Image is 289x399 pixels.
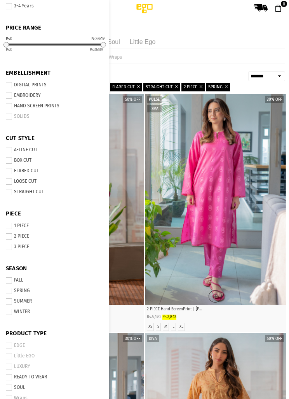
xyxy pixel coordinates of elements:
ins: 0 [6,47,12,52]
span: Rs.5,490 [147,315,161,319]
li: Little ego [128,35,158,49]
label: L [172,324,174,329]
a: Quick Shop [209,290,222,303]
label: XL [179,324,183,329]
label: Diva [147,335,159,342]
label: HAND SCREEN PRINTS [6,103,103,109]
label: 1 PIECE [6,223,103,229]
label: READY TO WEAR [6,374,103,380]
a: STRAIGHT CUT [143,83,180,91]
span: CUT STYLE [6,135,103,142]
label: FLARED CUT [6,168,103,174]
label: XS [148,324,152,329]
img: Ego [121,3,168,14]
label: 3 PIECE [6,244,103,250]
label: FALL [6,277,103,283]
label: SUMMER [6,298,103,304]
label: STRAIGHT CUT [6,189,103,195]
label: 30% off [123,335,142,342]
label: A-LINE CUT [6,147,103,153]
label: PULSE [147,96,162,103]
label: WINTER [6,309,103,315]
a: SPRING [206,83,230,91]
label: LOOSE CUT [6,178,103,185]
span: PRICE RANGE [6,24,103,32]
a: 0 [271,1,285,15]
label: LUXURY [6,364,103,370]
label: SOLIDS [6,114,103,120]
span: Rs.3,843 [162,315,176,319]
span: 0 [281,1,287,7]
label: EDGE [6,343,103,349]
label: 3-4 Years [6,3,52,9]
img: Mirrored 2 piece [145,94,286,306]
div: ₨36519 [91,37,104,41]
span: SEASON [6,265,103,273]
label: BOX CUT [6,157,103,164]
label: 2 PIECE [6,233,103,240]
label: DIGITAL PRINTS [6,82,103,88]
span: EMBELLISHMENT [6,69,103,77]
a: 1 / 62 / 63 / 64 / 65 / 66 / 6 [145,94,286,306]
p: 2 PIECE Hand ScreenPrint | [PERSON_NAME] |Straight Cut [147,306,205,312]
h1: READY TO WEAR [4,21,285,29]
div: 1 / 6 [145,94,286,306]
a: FLARED CUT [110,83,142,91]
label: Little EGO [6,353,103,359]
label: SPRING [6,288,103,294]
div: ₨0 [6,37,12,41]
label: 50% off [265,335,284,342]
label: M [164,324,167,329]
label: S [157,324,159,329]
ins: 36519 [90,47,103,52]
label: 50% off [123,96,142,103]
a: 2 PIECE [181,83,205,91]
label: Diva [147,105,162,112]
span: PIECE [6,210,103,218]
label: SOUL [6,385,103,391]
li: Wraps [107,51,124,63]
label: EMBROIDERY [6,93,103,99]
li: Soul [106,35,122,49]
label: 30% off [265,96,284,103]
span: PRODUCT TYPE [6,330,103,338]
